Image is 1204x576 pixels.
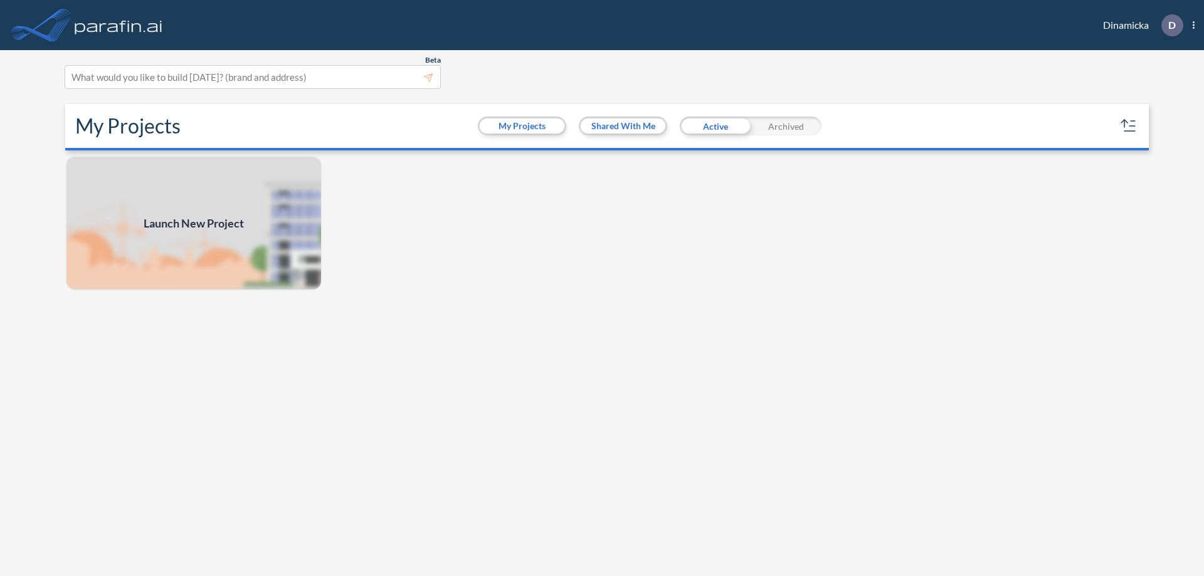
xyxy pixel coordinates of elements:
[75,114,181,138] h2: My Projects
[1084,14,1195,36] div: Dinamicka
[480,118,564,134] button: My Projects
[1119,116,1139,136] button: sort
[680,117,751,135] div: Active
[65,155,322,291] a: Launch New Project
[751,117,821,135] div: Archived
[1168,19,1176,31] p: D
[72,13,165,38] img: logo
[144,215,244,232] span: Launch New Project
[581,118,665,134] button: Shared With Me
[65,155,322,291] img: add
[425,55,441,65] span: Beta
